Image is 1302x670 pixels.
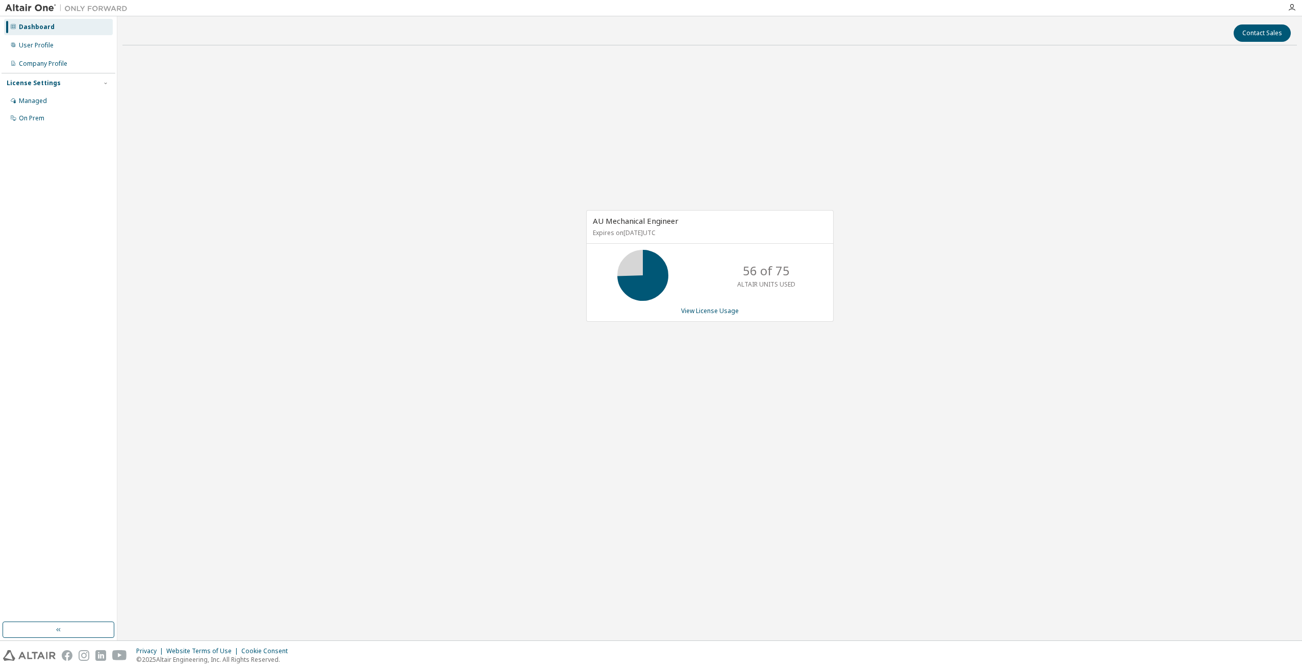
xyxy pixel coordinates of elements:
[5,3,133,13] img: Altair One
[593,216,679,226] span: AU Mechanical Engineer
[19,41,54,49] div: User Profile
[136,655,294,664] p: © 2025 Altair Engineering, Inc. All Rights Reserved.
[3,650,56,661] img: altair_logo.svg
[681,306,739,315] a: View License Usage
[136,647,166,655] div: Privacy
[166,647,241,655] div: Website Terms of Use
[19,97,47,105] div: Managed
[79,650,89,661] img: instagram.svg
[62,650,72,661] img: facebook.svg
[743,262,790,279] p: 56 of 75
[19,60,67,68] div: Company Profile
[241,647,294,655] div: Cookie Consent
[737,280,795,289] p: ALTAIR UNITS USED
[593,228,824,237] p: Expires on [DATE] UTC
[1234,24,1291,42] button: Contact Sales
[112,650,127,661] img: youtube.svg
[19,114,44,122] div: On Prem
[95,650,106,661] img: linkedin.svg
[19,23,55,31] div: Dashboard
[7,79,61,87] div: License Settings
